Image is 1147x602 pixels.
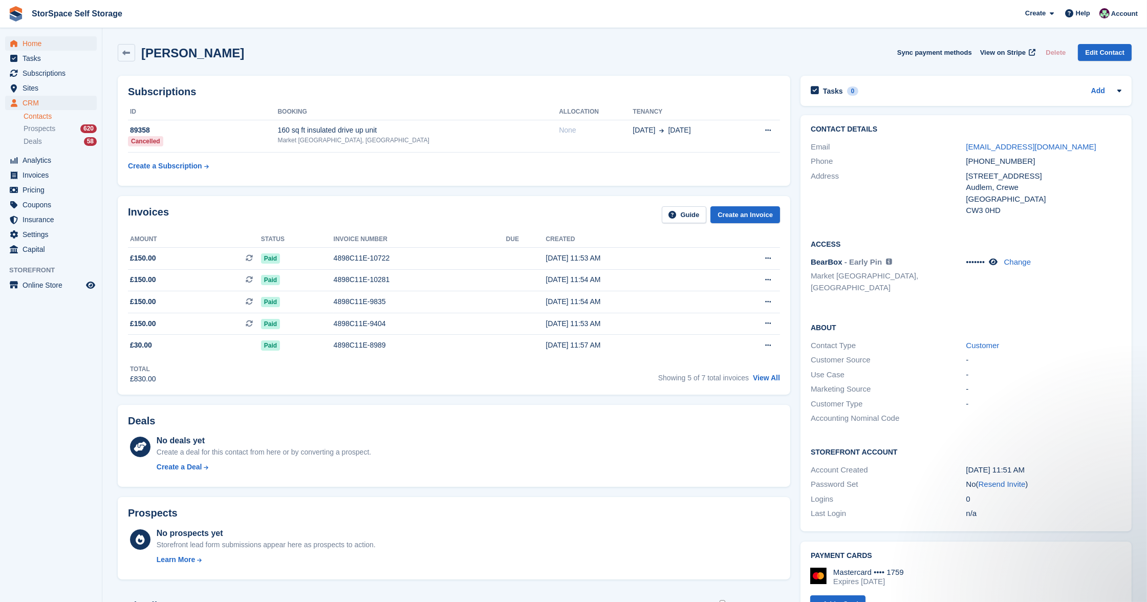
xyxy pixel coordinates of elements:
[847,87,859,96] div: 0
[128,104,277,120] th: ID
[845,257,882,266] span: - Early Pin
[811,257,842,266] span: BearBox
[811,156,966,167] div: Phone
[710,206,780,223] a: Create an Invoice
[5,168,97,182] a: menu
[157,435,371,447] div: No deals yet
[130,364,156,374] div: Total
[23,51,84,66] span: Tasks
[811,141,966,153] div: Email
[334,274,506,285] div: 4898C11E-10281
[5,227,97,242] a: menu
[130,253,156,264] span: £150.00
[810,568,827,584] img: Mastercard Logo
[966,193,1122,205] div: [GEOGRAPHIC_DATA]
[897,44,972,61] button: Sync payment methods
[5,81,97,95] a: menu
[157,462,202,472] div: Create a Deal
[128,507,178,519] h2: Prospects
[5,66,97,80] a: menu
[1004,257,1031,266] a: Change
[966,182,1122,193] div: Audlem, Crewe
[1025,8,1046,18] span: Create
[128,125,277,136] div: 89358
[24,124,55,134] span: Prospects
[261,340,280,351] span: Paid
[833,568,904,577] div: Mastercard •••• 1759
[130,318,156,329] span: £150.00
[23,212,84,227] span: Insurance
[506,231,546,248] th: Due
[130,340,152,351] span: £30.00
[559,125,633,136] div: None
[334,253,506,264] div: 4898C11E-10722
[23,278,84,292] span: Online Store
[966,398,1122,410] div: -
[23,168,84,182] span: Invoices
[811,340,966,352] div: Contact Type
[24,136,97,147] a: Deals 58
[811,552,1121,560] h2: Payment cards
[157,554,376,565] a: Learn More
[84,279,97,291] a: Preview store
[559,104,633,120] th: Allocation
[23,198,84,212] span: Coupons
[546,231,714,248] th: Created
[886,259,892,265] img: icon-info-grey-7440780725fd019a000dd9b08b2336e03edf1995a4989e88bcd33f0948082b44.svg
[976,44,1038,61] a: View on Stripe
[966,508,1122,520] div: n/a
[966,257,985,266] span: •••••••
[5,242,97,256] a: menu
[811,322,1121,332] h2: About
[23,81,84,95] span: Sites
[23,227,84,242] span: Settings
[23,183,84,197] span: Pricing
[668,125,691,136] span: [DATE]
[1099,8,1110,18] img: Ross Hadlington
[28,5,126,22] a: StorSpace Self Storage
[157,554,195,565] div: Learn More
[811,479,966,490] div: Password Set
[811,125,1121,134] h2: Contact Details
[979,480,1026,488] a: Resend Invite
[23,36,84,51] span: Home
[823,87,843,96] h2: Tasks
[5,96,97,110] a: menu
[5,212,97,227] a: menu
[130,296,156,307] span: £150.00
[966,142,1096,151] a: [EMAIL_ADDRESS][DOMAIN_NAME]
[753,374,780,382] a: View All
[811,464,966,476] div: Account Created
[1091,85,1105,97] a: Add
[811,369,966,381] div: Use Case
[23,242,84,256] span: Capital
[23,96,84,110] span: CRM
[658,374,749,382] span: Showing 5 of 7 total invoices
[9,265,102,275] span: Storefront
[966,464,1122,476] div: [DATE] 11:51 AM
[128,206,169,223] h2: Invoices
[261,297,280,307] span: Paid
[23,153,84,167] span: Analytics
[966,354,1122,366] div: -
[811,508,966,520] div: Last Login
[633,104,740,120] th: Tenancy
[966,369,1122,381] div: -
[811,383,966,395] div: Marketing Source
[546,253,714,264] div: [DATE] 11:53 AM
[157,462,371,472] a: Create a Deal
[1042,44,1070,61] button: Delete
[128,161,202,171] div: Create a Subscription
[24,137,42,146] span: Deals
[23,66,84,80] span: Subscriptions
[8,6,24,21] img: stora-icon-8386f47178a22dfd0bd8f6a31ec36ba5ce8667c1dd55bd0f319d3a0aa187defe.svg
[5,198,97,212] a: menu
[5,153,97,167] a: menu
[128,86,780,98] h2: Subscriptions
[130,274,156,285] span: £150.00
[811,270,966,293] li: Market [GEOGRAPHIC_DATA], [GEOGRAPHIC_DATA]
[261,319,280,329] span: Paid
[811,493,966,505] div: Logins
[261,275,280,285] span: Paid
[141,46,244,60] h2: [PERSON_NAME]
